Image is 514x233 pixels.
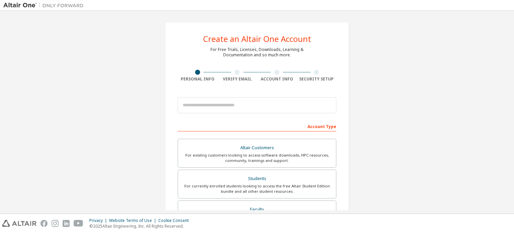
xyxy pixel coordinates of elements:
div: Students [182,174,332,183]
div: For existing customers looking to access software downloads, HPC resources, community, trainings ... [182,153,332,163]
img: altair_logo.svg [2,220,36,227]
div: Verify Email [218,76,257,82]
div: Faculty [182,205,332,214]
img: instagram.svg [52,220,59,227]
div: Privacy [89,218,109,223]
p: © 2025 Altair Engineering, Inc. All Rights Reserved. [89,223,193,229]
div: For Free Trials, Licenses, Downloads, Learning & Documentation and so much more. [210,47,304,58]
img: youtube.svg [74,220,83,227]
img: Altair One [3,2,87,9]
div: Altair Customers [182,143,332,153]
div: Security Setup [297,76,337,82]
img: linkedin.svg [63,220,70,227]
div: Website Terms of Use [109,218,158,223]
div: Cookie Consent [158,218,193,223]
div: Personal Info [178,76,218,82]
div: Create an Altair One Account [203,35,311,43]
img: facebook.svg [40,220,48,227]
div: Account Type [178,121,336,131]
div: For currently enrolled students looking to access the free Altair Student Edition bundle and all ... [182,183,332,194]
div: Account Info [257,76,297,82]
